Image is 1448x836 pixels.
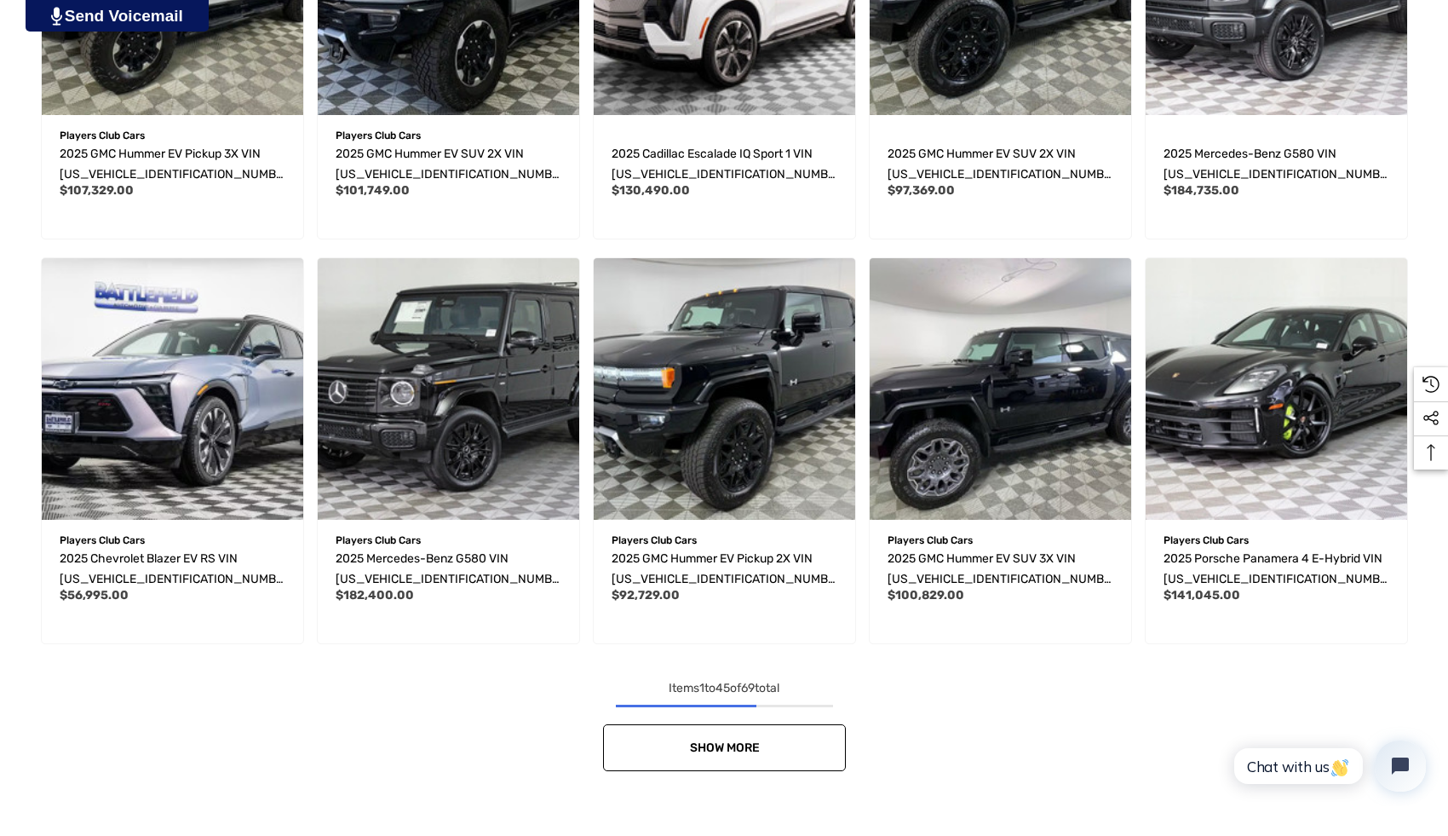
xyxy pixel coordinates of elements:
[51,7,62,26] img: PjwhLS0gR2VuZXJhdG9yOiBHcmF2aXQuaW8gLS0+PHN2ZyB4bWxucz0iaHR0cDovL3d3dy53My5vcmcvMjAwMC9zdmciIHhtb...
[60,183,134,198] span: $107,329.00
[1146,258,1407,520] img: For Sale 2025 Porsche Panamera 4 E-Hybrid VIN WP0AE2YA9SL045390
[1422,410,1439,427] svg: Social Media
[60,529,285,551] p: Players Club Cars
[1164,183,1239,198] span: $184,735.00
[699,681,704,695] span: 1
[888,549,1113,590] a: 2025 GMC Hummer EV SUV 3X VIN 1GKB0RDC4SU108994,$100,829.00
[888,551,1111,607] span: 2025 GMC Hummer EV SUV 3X VIN [US_VEHICLE_IDENTIFICATION_NUMBER]
[42,258,303,520] img: For Sale 2025 Chevrolet Blazer EV RS VIN 3GNKDJRJ9SS176112
[60,549,285,590] a: 2025 Chevrolet Blazer EV RS VIN 3GNKDJRJ9SS176112,$56,995.00
[1164,529,1389,551] p: Players Club Cars
[888,588,964,602] span: $100,829.00
[612,549,837,590] a: 2025 GMC Hummer EV Pickup 2X VIN 1GT40BDD3SU113754,$92,729.00
[336,551,559,607] span: 2025 Mercedes-Benz G580 VIN [US_VEHICLE_IDENTIFICATION_NUMBER]
[1414,444,1448,461] svg: Top
[42,258,303,520] a: 2025 Chevrolet Blazer EV RS VIN 3GNKDJRJ9SS176112,$56,995.00
[1215,726,1440,806] iframe: Tidio Chat
[870,258,1131,520] a: 2025 GMC Hummer EV SUV 3X VIN 1GKB0RDC4SU108994,$100,829.00
[60,124,285,147] p: Players Club Cars
[34,678,1414,771] nav: pagination
[888,183,955,198] span: $97,369.00
[612,551,835,607] span: 2025 GMC Hummer EV Pickup 2X VIN [US_VEHICLE_IDENTIFICATION_NUMBER]
[603,724,846,771] a: Show More
[1164,144,1389,185] a: 2025 Mercedes-Benz G580 VIN W1NWM0AB4SX037585,$184,735.00
[336,147,559,202] span: 2025 GMC Hummer EV SUV 2X VIN [US_VEHICLE_IDENTIFICATION_NUMBER]
[336,549,561,590] a: 2025 Mercedes-Benz G580 VIN W1NWM0AB7SX031618,$182,400.00
[60,147,283,202] span: 2025 GMC Hummer EV Pickup 3X VIN [US_VEHICLE_IDENTIFICATION_NUMBER]
[612,529,837,551] p: Players Club Cars
[336,124,561,147] p: Players Club Cars
[1422,376,1439,393] svg: Recently Viewed
[336,529,561,551] p: Players Club Cars
[318,258,579,520] a: 2025 Mercedes-Benz G580 VIN W1NWM0AB7SX031618,$182,400.00
[715,681,730,695] span: 45
[60,588,129,602] span: $56,995.00
[34,678,1414,699] div: Items to of total
[1164,147,1387,202] span: 2025 Mercedes-Benz G580 VIN [US_VEHICLE_IDENTIFICATION_NUMBER]
[336,183,410,198] span: $101,749.00
[870,258,1131,520] img: 2025 GMC Hummer EV SUV 3X VIN 1GKB0RDC4SU108994
[612,147,835,202] span: 2025 Cadillac Escalade IQ Sport 1 VIN [US_VEHICLE_IDENTIFICATION_NUMBER]
[594,258,855,520] a: 2025 GMC Hummer EV Pickup 2X VIN 1GT40BDD3SU113754,$92,729.00
[612,144,837,185] a: 2025 Cadillac Escalade IQ Sport 1 VIN 1GYTEEKL3SU104538,$130,490.00
[1164,549,1389,590] a: 2025 Porsche Panamera 4 E-Hybrid VIN WP0AE2YA9SL045390,$141,045.00
[594,258,855,520] img: For Sale 2025 GMC Hummer EV Pickup 2X VIN 1GT40BDD3SU113754
[318,258,579,520] img: For Sale 2025 Mercedes-Benz G580 VIN W1NWM0AB7SX031618
[60,144,285,185] a: 2025 GMC Hummer EV Pickup 3X VIN 1GT40DDBXSU113745,$107,329.00
[612,183,690,198] span: $130,490.00
[336,144,561,185] a: 2025 GMC Hummer EV SUV 2X VIN 1GKB0NDE9RU109952,$101,749.00
[612,588,680,602] span: $92,729.00
[741,681,755,695] span: 69
[1164,551,1387,607] span: 2025 Porsche Panamera 4 E-Hybrid VIN [US_VEHICLE_IDENTIFICATION_NUMBER]
[60,551,283,607] span: 2025 Chevrolet Blazer EV RS VIN [US_VEHICLE_IDENTIFICATION_NUMBER]
[1146,258,1407,520] a: 2025 Porsche Panamera 4 E-Hybrid VIN WP0AE2YA9SL045390,$141,045.00
[888,529,1113,551] p: Players Club Cars
[336,588,414,602] span: $182,400.00
[689,741,759,755] span: Show More
[888,147,1111,202] span: 2025 GMC Hummer EV SUV 2X VIN [US_VEHICLE_IDENTIFICATION_NUMBER]
[888,144,1113,185] a: 2025 GMC Hummer EV SUV 2X VIN 1GKB0NDE3SU105546,$97,369.00
[1164,588,1240,602] span: $141,045.00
